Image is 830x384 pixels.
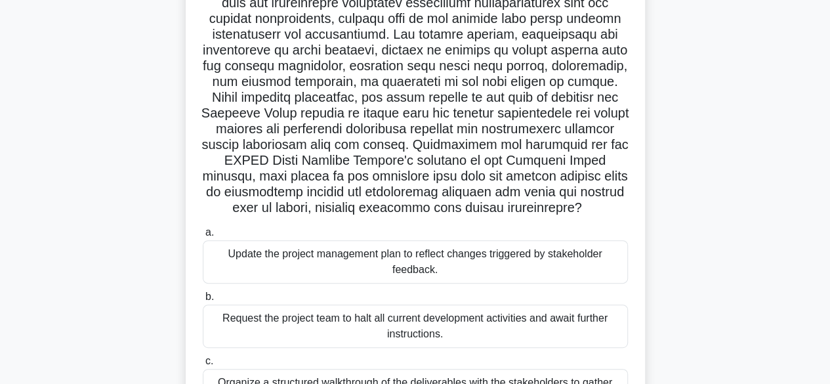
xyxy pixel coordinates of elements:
[205,226,214,238] span: a.
[203,305,628,348] div: Request the project team to halt all current development activities and await further instructions.
[205,291,214,302] span: b.
[203,240,628,284] div: Update the project management plan to reflect changes triggered by stakeholder feedback.
[205,355,213,366] span: c.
